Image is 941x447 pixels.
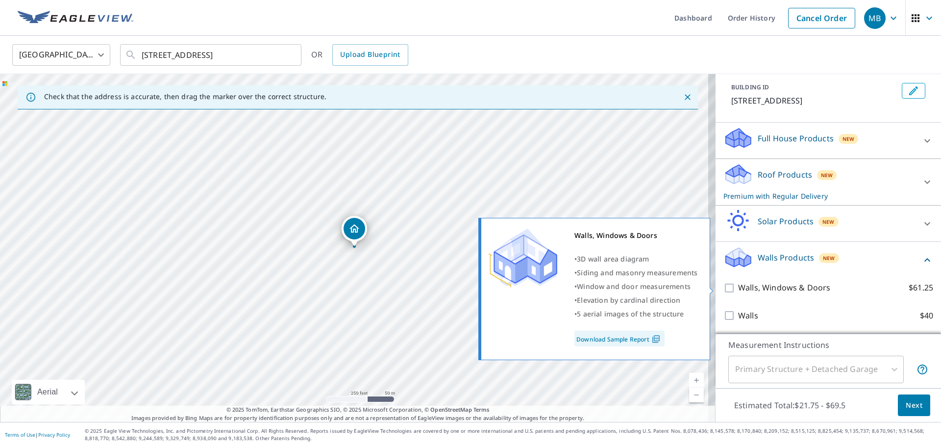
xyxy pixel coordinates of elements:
p: Check that the address is accurate, then drag the marker over the correct structure. [44,92,326,101]
div: Primary Structure + Detached Garage [728,356,904,383]
span: New [842,135,855,143]
p: | [5,432,70,438]
div: Full House ProductsNew [723,127,933,155]
p: Estimated Total: $21.75 - $69.5 [726,394,854,416]
p: Roof Products [758,169,812,181]
span: New [822,218,835,226]
span: 3D wall area diagram [577,254,649,263]
div: • [574,307,697,321]
a: Download Sample Report [574,331,665,346]
div: Solar ProductsNew [723,210,933,237]
span: Next [906,399,922,412]
span: Upload Blueprint [340,49,400,61]
div: • [574,293,697,307]
div: Roof ProductsNewPremium with Regular Delivery [723,163,933,201]
span: Your report will include the primary structure and a detached garage if one exists. [916,364,928,375]
div: [GEOGRAPHIC_DATA] [12,41,110,69]
div: • [574,266,697,280]
p: BUILDING ID [731,83,769,91]
a: Terms of Use [5,431,35,438]
span: New [823,254,835,262]
span: New [821,171,833,179]
div: Dropped pin, building 1, Residential property, 4400 Bellaire Ave Dublin, OH 43017 [342,216,367,246]
a: Cancel Order [788,8,855,28]
div: Aerial [12,380,85,404]
img: Pdf Icon [649,335,663,343]
div: Aerial [34,380,61,404]
div: Walls, Windows & Doors [574,229,697,242]
div: • [574,252,697,266]
div: OR [311,44,408,66]
a: Terms [473,406,490,413]
p: $40 [920,310,933,322]
span: 5 aerial images of the structure [577,309,684,318]
span: © 2025 TomTom, Earthstar Geographics SIO, © 2025 Microsoft Corporation, © [226,406,490,414]
a: Privacy Policy [38,431,70,438]
div: • [574,280,697,293]
p: Walls [738,310,758,322]
p: Solar Products [758,215,814,227]
input: Search by address or latitude-longitude [142,41,281,69]
p: [STREET_ADDRESS] [731,95,898,106]
span: Elevation by cardinal direction [577,295,680,305]
p: Measurement Instructions [728,339,928,351]
p: Walls Products [758,252,814,263]
button: Next [898,394,930,417]
div: MB [864,7,886,29]
a: OpenStreetMap [430,406,471,413]
p: Full House Products [758,132,834,144]
a: Current Level 17, Zoom Out [689,388,704,402]
span: Siding and masonry measurements [577,268,697,277]
p: © 2025 Eagle View Technologies, Inc. and Pictometry International Corp. All Rights Reserved. Repo... [85,427,936,442]
a: Current Level 17, Zoom In [689,373,704,388]
p: Premium with Regular Delivery [723,191,916,201]
div: Walls ProductsNew [723,246,933,274]
button: Edit building 1 [902,83,925,99]
img: EV Logo [18,11,133,26]
img: Premium [489,229,557,288]
p: Walls, Windows & Doors [738,282,830,294]
span: Window and door measurements [577,282,691,291]
p: $61.25 [909,282,933,294]
button: Close [681,91,694,104]
a: Upload Blueprint [332,44,408,66]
